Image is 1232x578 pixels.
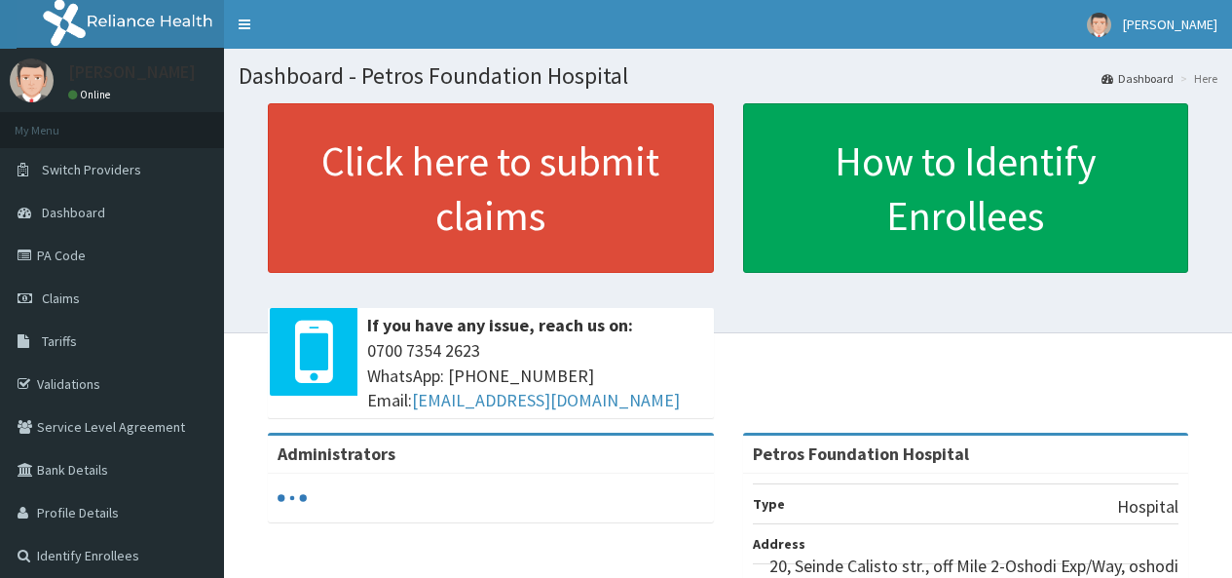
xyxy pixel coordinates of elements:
span: [PERSON_NAME] [1123,16,1217,33]
b: Address [753,535,805,553]
span: Tariffs [42,332,77,350]
b: Type [753,495,785,513]
a: Dashboard [1101,70,1174,87]
img: User Image [1087,13,1111,37]
span: Claims [42,289,80,307]
a: Online [68,88,115,101]
a: [EMAIL_ADDRESS][DOMAIN_NAME] [412,389,680,411]
span: Switch Providers [42,161,141,178]
svg: audio-loading [278,483,307,513]
li: Here [1176,70,1217,87]
img: User Image [10,58,54,102]
a: How to Identify Enrollees [743,103,1189,273]
b: Administrators [278,443,395,465]
p: Hospital [1117,494,1178,520]
a: Click here to submit claims [268,103,714,273]
span: Dashboard [42,204,105,221]
strong: Petros Foundation Hospital [753,443,969,465]
h1: Dashboard - Petros Foundation Hospital [239,63,1217,89]
b: If you have any issue, reach us on: [367,314,633,336]
p: [PERSON_NAME] [68,63,196,81]
span: 0700 7354 2623 WhatsApp: [PHONE_NUMBER] Email: [367,338,704,413]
